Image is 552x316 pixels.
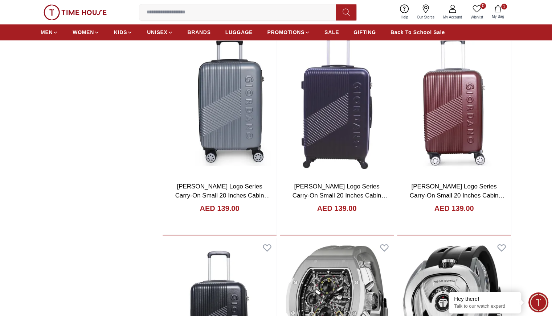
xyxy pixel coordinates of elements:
a: UNISEX [147,26,173,39]
div: Hey there! [454,295,516,303]
img: ... [44,4,107,20]
span: Wishlist [468,14,486,20]
a: LUGGAGE [225,26,253,39]
a: PROMOTIONS [267,26,310,39]
span: My Bag [489,14,507,19]
a: [PERSON_NAME] Logo Series Carry-On Small 20 Inches Cabin Luggage Silver GR020.20.SLV [175,183,270,208]
span: Our Stores [414,14,437,20]
span: Help [398,14,411,20]
a: Back To School Sale [391,26,445,39]
span: UNISEX [147,29,167,36]
a: 0Wishlist [466,3,487,21]
span: 1 [501,4,507,9]
span: LUGGAGE [225,29,253,36]
span: My Account [440,14,465,20]
button: 1My Bag [487,4,508,21]
span: PROMOTIONS [267,29,304,36]
span: MEN [41,29,53,36]
a: BRANDS [188,26,211,39]
a: WOMEN [73,26,99,39]
a: GIFTING [353,26,376,39]
p: Talk to our watch expert! [454,303,516,309]
h4: AED 139.00 [200,203,240,213]
h4: AED 139.00 [434,203,474,213]
img: Giordano Logo Series Carry-On Small 20 Inches Cabin Luggage Maroon GR020.20.MRN [397,26,511,176]
span: SALE [324,29,339,36]
h4: AED 139.00 [317,203,357,213]
span: WOMEN [73,29,94,36]
span: 0 [480,3,486,9]
span: GIFTING [353,29,376,36]
a: KIDS [114,26,132,39]
span: KIDS [114,29,127,36]
a: Our Stores [413,3,439,21]
a: [PERSON_NAME] Logo Series Carry-On Small 20 Inches Cabin Luggage Maroon [MEDICAL_RECORD_NUMBER].2... [404,183,520,218]
a: SALE [324,26,339,39]
span: BRANDS [188,29,211,36]
img: Giordano Logo Series Carry-On Small 20 Inches Cabin Luggage Navy GR020.20.NVY [280,26,394,176]
a: MEN [41,26,58,39]
a: [PERSON_NAME] Logo Series Carry-On Small 20 Inches Cabin Luggage Navy GR020.20.NVY [293,183,388,208]
div: Chat Widget [528,292,548,312]
span: Back To School Sale [391,29,445,36]
img: Giordano Logo Series Carry-On Small 20 Inches Cabin Luggage Silver GR020.20.SLV [163,26,277,176]
a: Help [396,3,413,21]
